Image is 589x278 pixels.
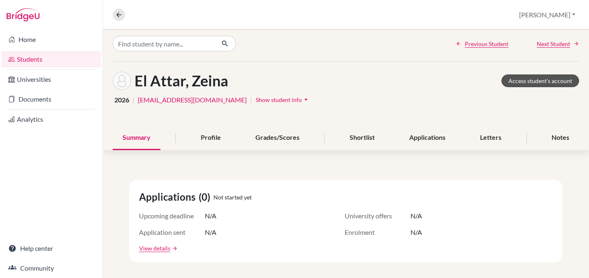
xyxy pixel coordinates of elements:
div: Applications [399,126,455,150]
span: N/A [410,211,422,221]
h1: El Attar, Zeina [134,72,228,90]
button: Show student infoarrow_drop_down [255,93,311,106]
div: Profile [191,126,231,150]
a: Students [2,51,101,67]
a: Universities [2,71,101,88]
i: arrow_drop_down [302,95,310,104]
div: Notes [542,126,579,150]
img: Zeina El Attar's avatar [113,72,131,90]
span: (0) [199,190,213,204]
button: [PERSON_NAME] [515,7,579,23]
a: Previous Student [456,39,508,48]
span: | [250,95,252,105]
div: Grades/Scores [246,126,309,150]
img: Bridge-U [7,8,39,21]
span: Show student info [256,96,302,103]
a: Access student's account [501,74,579,87]
span: N/A [205,211,216,221]
a: View details [139,244,170,253]
span: Application sent [139,227,205,237]
span: N/A [410,227,422,237]
a: Community [2,260,101,276]
span: Upcoming deadline [139,211,205,221]
a: Home [2,31,101,48]
input: Find student by name... [113,36,215,51]
span: University offers [345,211,410,221]
a: Next Student [537,39,579,48]
a: Documents [2,91,101,107]
span: N/A [205,227,216,237]
a: Analytics [2,111,101,127]
span: Applications [139,190,199,204]
div: Shortlist [340,126,385,150]
div: Letters [470,126,511,150]
span: Not started yet [213,193,252,202]
a: arrow_forward [170,246,178,251]
span: 2026 [114,95,129,105]
a: Help center [2,240,101,257]
span: Previous Student [465,39,508,48]
span: | [132,95,134,105]
a: [EMAIL_ADDRESS][DOMAIN_NAME] [138,95,247,105]
span: Next Student [537,39,570,48]
span: Enrolment [345,227,410,237]
div: Summary [113,126,160,150]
